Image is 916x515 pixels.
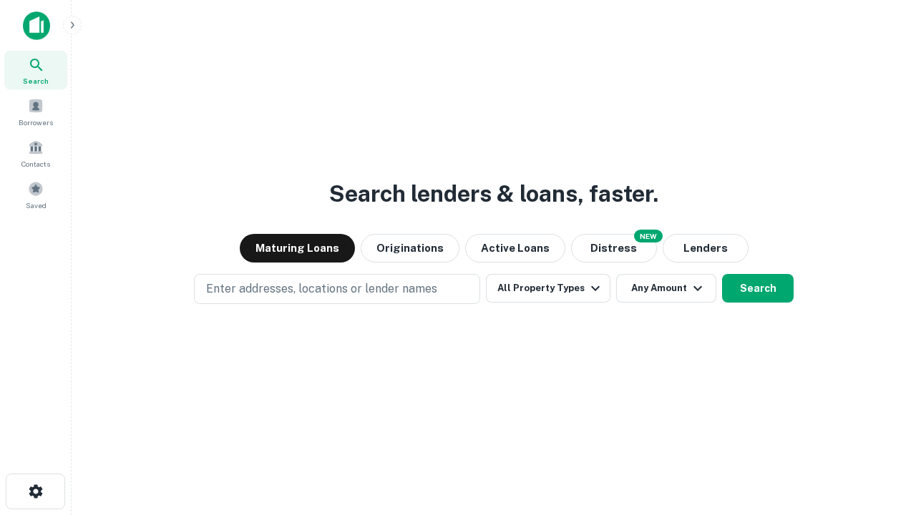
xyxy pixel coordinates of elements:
[571,234,657,263] button: Search distressed loans with lien and other non-mortgage details.
[486,274,610,303] button: All Property Types
[194,274,480,304] button: Enter addresses, locations or lender names
[23,11,50,40] img: capitalize-icon.png
[722,274,794,303] button: Search
[19,117,53,128] span: Borrowers
[4,175,67,214] a: Saved
[21,158,50,170] span: Contacts
[206,280,437,298] p: Enter addresses, locations or lender names
[4,92,67,131] a: Borrowers
[240,234,355,263] button: Maturing Loans
[616,274,716,303] button: Any Amount
[26,200,47,211] span: Saved
[844,401,916,469] iframe: Chat Widget
[4,134,67,172] a: Contacts
[361,234,459,263] button: Originations
[465,234,565,263] button: Active Loans
[634,230,663,242] div: NEW
[4,51,67,89] a: Search
[663,234,749,263] button: Lenders
[23,75,49,87] span: Search
[329,177,658,211] h3: Search lenders & loans, faster.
